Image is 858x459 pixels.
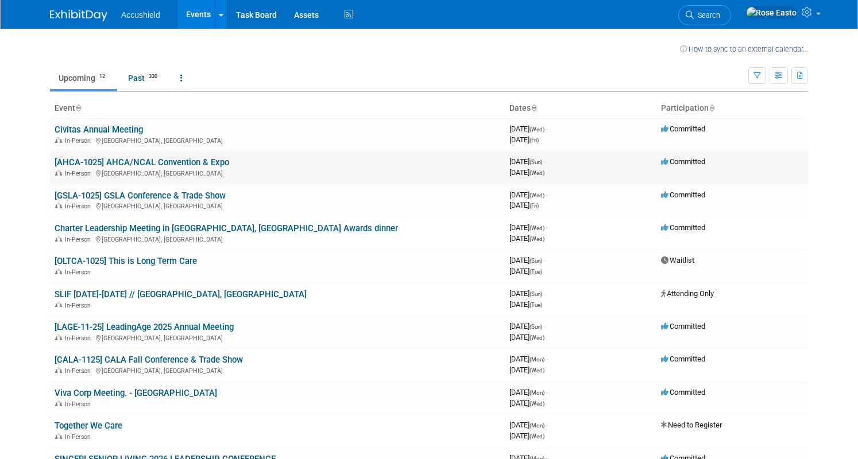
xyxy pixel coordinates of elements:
span: [DATE] [509,333,544,341]
a: Viva Corp Meeting. - [GEOGRAPHIC_DATA] [55,388,217,398]
span: Need to Register [661,421,722,429]
span: In-Person [65,334,94,342]
span: In-Person [65,400,94,408]
span: 12 [96,72,109,81]
a: [CALA-1125] CALA Fall Conference & Trade Show [55,355,243,365]
span: [DATE] [509,223,548,232]
span: (Sun) [530,159,542,165]
span: Committed [661,223,705,232]
span: In-Person [65,170,94,177]
span: (Tue) [530,269,542,275]
span: (Mon) [530,356,544,363]
span: [DATE] [509,421,548,429]
span: In-Person [65,236,94,243]
span: [DATE] [509,256,546,264]
span: (Wed) [530,334,544,341]
img: ExhibitDay [50,10,107,21]
a: Search [678,5,731,25]
span: Committed [661,157,705,166]
span: [DATE] [509,322,546,330]
a: [LAGE-11-25] LeadingAge 2025 Annual Meeting [55,322,234,332]
a: [AHCA-1025] AHCA/NCAL Convention & Expo [55,157,229,168]
span: (Fri) [530,203,539,209]
span: (Tue) [530,302,542,308]
span: Committed [661,322,705,330]
img: In-Person Event [55,236,62,242]
span: - [546,125,548,133]
a: SLIF [DATE]-[DATE] // [GEOGRAPHIC_DATA], [GEOGRAPHIC_DATA] [55,289,307,299]
a: Charter Leadership Meeting in [GEOGRAPHIC_DATA], [GEOGRAPHIC_DATA] Awards dinner [55,223,398,234]
span: In-Person [65,367,94,375]
span: - [544,256,546,264]
span: Committed [661,190,705,199]
span: In-Person [65,433,94,441]
a: [GSLA-1025] GSLA Conference & Trade Show [55,190,226,201]
span: Attending Only [661,289,714,298]
img: In-Person Event [55,400,62,406]
span: Committed [661,125,705,133]
span: (Sun) [530,258,542,264]
span: In-Person [65,269,94,276]
a: Together We Care [55,421,122,431]
span: - [546,190,548,199]
div: [GEOGRAPHIC_DATA], [GEOGRAPHIC_DATA] [55,333,500,342]
span: Committed [661,355,705,363]
th: Dates [505,99,656,118]
span: - [546,421,548,429]
span: [DATE] [509,267,542,275]
img: In-Person Event [55,170,62,176]
span: [DATE] [509,388,548,396]
img: In-Person Event [55,367,62,373]
img: In-Person Event [55,433,62,439]
span: [DATE] [509,234,544,243]
div: [GEOGRAPHIC_DATA], [GEOGRAPHIC_DATA] [55,135,500,145]
span: (Wed) [530,225,544,231]
span: Search [694,11,720,20]
span: (Wed) [530,126,544,133]
th: Event [50,99,505,118]
span: 330 [145,72,161,81]
span: (Fri) [530,137,539,143]
div: [GEOGRAPHIC_DATA], [GEOGRAPHIC_DATA] [55,365,500,375]
span: [DATE] [509,300,542,309]
a: [OLTCA-1025] This is Long Term Care [55,256,197,266]
span: (Sun) [530,324,542,330]
span: In-Person [65,137,94,145]
span: - [544,289,546,298]
span: (Wed) [530,433,544,439]
span: Committed [661,388,705,396]
span: [DATE] [509,157,546,166]
a: Past330 [119,67,169,89]
span: [DATE] [509,201,539,209]
img: In-Person Event [55,203,62,208]
img: In-Person Event [55,137,62,143]
span: [DATE] [509,399,544,407]
span: [DATE] [509,289,546,298]
a: Civitas Annual Meeting [55,125,143,135]
img: In-Person Event [55,334,62,340]
span: (Wed) [530,400,544,407]
a: Sort by Start Date [531,103,536,112]
span: - [546,223,548,232]
div: [GEOGRAPHIC_DATA], [GEOGRAPHIC_DATA] [55,168,500,177]
span: Waitlist [661,256,694,264]
div: [GEOGRAPHIC_DATA], [GEOGRAPHIC_DATA] [55,234,500,243]
span: - [546,355,548,363]
span: In-Person [65,203,94,210]
span: (Wed) [530,192,544,199]
span: [DATE] [509,135,539,144]
a: Sort by Participation Type [709,103,714,112]
a: Upcoming12 [50,67,117,89]
span: [DATE] [509,168,544,177]
th: Participation [656,99,808,118]
img: In-Person Event [55,269,62,274]
span: (Wed) [530,170,544,176]
a: Sort by Event Name [75,103,81,112]
span: [DATE] [509,431,544,440]
span: (Wed) [530,236,544,242]
span: [DATE] [509,355,548,363]
span: - [546,388,548,396]
img: In-Person Event [55,302,62,308]
span: (Sun) [530,291,542,297]
span: (Wed) [530,367,544,374]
